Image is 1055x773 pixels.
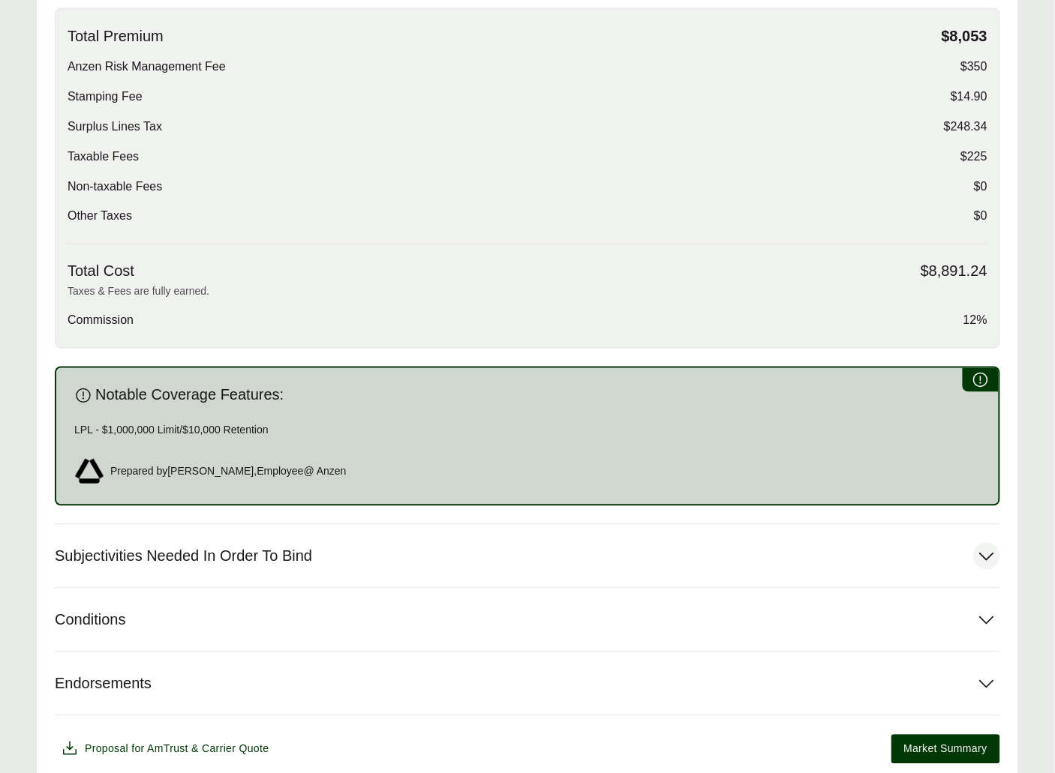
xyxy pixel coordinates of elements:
p: Taxes & Fees are fully earned. [68,284,987,300]
span: Market Summary [904,742,987,757]
span: & Carrier Quote [191,743,269,755]
button: Endorsements [55,652,1000,715]
span: Proposal for [85,742,269,757]
span: Surplus Lines Tax [68,118,162,136]
span: Stamping Fee [68,88,143,106]
span: $225 [960,148,987,166]
span: Endorsements [55,675,152,694]
span: $14.90 [951,88,987,106]
span: Prepared by [PERSON_NAME] , Employee @ Anzen [110,464,347,480]
button: Proposal for AmTrust & Carrier Quote [55,734,275,764]
span: Taxable Fees [68,148,139,166]
span: Non-taxable Fees [68,178,162,196]
button: Subjectivities Needed In Order To Bind [55,525,1000,588]
span: $350 [960,58,987,76]
p: LPL - $1,000,000 Limit/$10,000 Retention [74,423,981,439]
button: Market Summary [891,735,1000,764]
span: Total Premium [68,27,164,46]
span: Subjectivities Needed In Order To Bind [55,547,312,566]
span: $8,891.24 [921,262,987,281]
span: Other Taxes [68,208,132,226]
span: $0 [974,208,987,226]
span: 12% [963,312,987,330]
span: Commission [68,312,134,330]
span: $8,053 [942,27,987,46]
button: Conditions [55,589,1000,652]
span: Notable Coverage Features: [95,386,284,405]
span: Total Cost [68,262,134,281]
span: Conditions [55,611,126,630]
span: AmTrust [147,743,188,755]
span: Anzen Risk Management Fee [68,58,226,76]
span: $248.34 [944,118,987,136]
span: $0 [974,178,987,196]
